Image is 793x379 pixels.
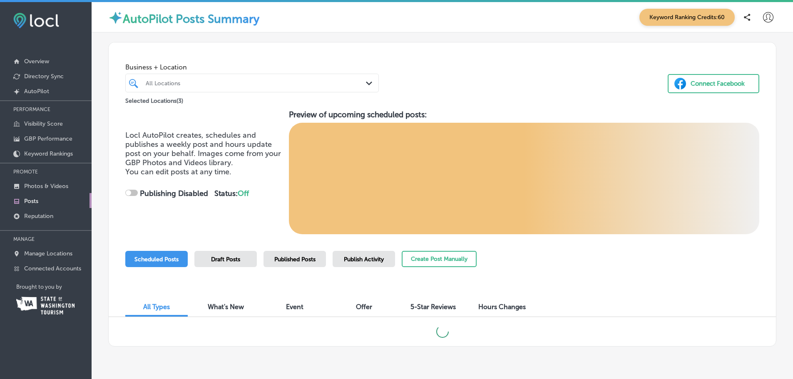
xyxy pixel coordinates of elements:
p: Brought to you by [16,284,92,290]
span: Business + Location [125,63,379,71]
span: Event [286,303,303,311]
p: Overview [24,58,49,65]
p: Posts [24,198,38,205]
span: Draft Posts [211,256,240,263]
button: Create Post Manually [402,251,477,267]
p: Visibility Score [24,120,63,127]
img: fda3e92497d09a02dc62c9cd864e3231.png [13,13,59,28]
span: Scheduled Posts [134,256,179,263]
p: Manage Locations [24,250,72,257]
span: Published Posts [274,256,316,263]
div: All Locations [146,79,367,87]
span: Locl AutoPilot creates, schedules and publishes a weekly post and hours update post on your behal... [125,131,281,167]
strong: Publishing Disabled [140,189,208,198]
span: Publish Activity [344,256,384,263]
span: What's New [208,303,244,311]
span: Keyword Ranking Credits: 60 [639,9,735,26]
img: autopilot-icon [108,10,123,25]
span: 5-Star Reviews [410,303,456,311]
p: Selected Locations ( 3 ) [125,94,183,104]
p: Photos & Videos [24,183,68,190]
h3: Preview of upcoming scheduled posts: [289,110,759,119]
button: Connect Facebook [668,74,759,93]
span: Offer [356,303,372,311]
span: You can edit posts at any time. [125,167,231,176]
label: AutoPilot Posts Summary [123,12,259,26]
div: Connect Facebook [691,77,745,90]
strong: Status: [214,189,249,198]
span: Off [238,189,249,198]
p: AutoPilot [24,88,49,95]
p: GBP Performance [24,135,72,142]
img: Washington Tourism [16,297,75,315]
span: All Types [143,303,170,311]
p: Reputation [24,213,53,220]
span: Hours Changes [478,303,526,311]
p: Connected Accounts [24,265,81,272]
p: Keyword Rankings [24,150,73,157]
p: Directory Sync [24,73,64,80]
